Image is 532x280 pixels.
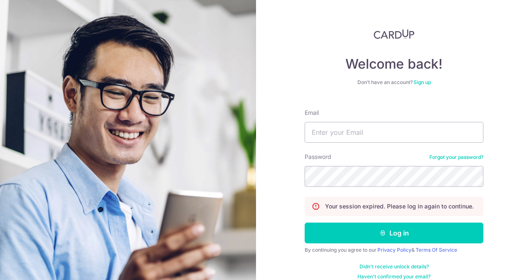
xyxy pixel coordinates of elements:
div: Don’t have an account? [305,79,483,86]
a: Didn't receive unlock details? [360,263,429,270]
a: Sign up [414,79,431,85]
a: Forgot your password? [429,154,483,161]
label: Password [305,153,331,161]
h4: Welcome back! [305,56,483,72]
img: CardUp Logo [374,29,414,39]
a: Haven't confirmed your email? [357,273,431,280]
p: Your session expired. Please log in again to continue. [325,202,474,211]
label: Email [305,109,319,117]
input: Enter your Email [305,122,483,143]
button: Log in [305,223,483,243]
div: By continuing you agree to our & [305,247,483,253]
a: Privacy Policy [377,247,411,253]
a: Terms Of Service [416,247,457,253]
